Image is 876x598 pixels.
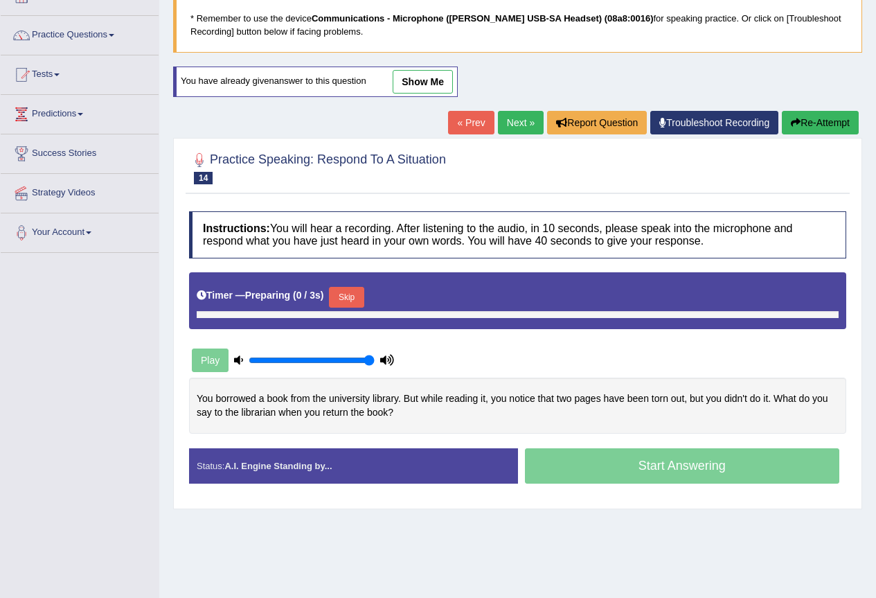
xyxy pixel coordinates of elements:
b: ) [321,290,324,301]
div: You have already given answer to this question [173,67,458,97]
button: Report Question [547,111,647,134]
a: Troubleshoot Recording [650,111,778,134]
h2: Practice Speaking: Respond To A Situation [189,150,446,184]
b: Communications - Microphone ([PERSON_NAME] USB-SA Headset) (08a8:0016) [312,13,654,24]
a: Your Account [1,213,159,248]
a: Predictions [1,95,159,130]
a: Strategy Videos [1,174,159,209]
span: 14 [194,172,213,184]
b: ( [293,290,296,301]
div: Status: [189,448,518,484]
b: Instructions: [203,222,270,234]
button: Skip [329,287,364,308]
a: Next » [498,111,544,134]
a: « Prev [448,111,494,134]
a: Practice Questions [1,16,159,51]
a: Success Stories [1,134,159,169]
div: You borrowed a book from the university library. But while reading it, you notice that two pages ... [189,378,846,434]
h4: You will hear a recording. After listening to the audio, in 10 seconds, please speak into the mic... [189,211,846,258]
a: show me [393,70,453,94]
b: 0 / 3s [296,290,321,301]
strong: A.I. Engine Standing by... [224,461,332,471]
a: Tests [1,55,159,90]
button: Re-Attempt [782,111,859,134]
h5: Timer — [197,290,323,301]
b: Preparing [245,290,290,301]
